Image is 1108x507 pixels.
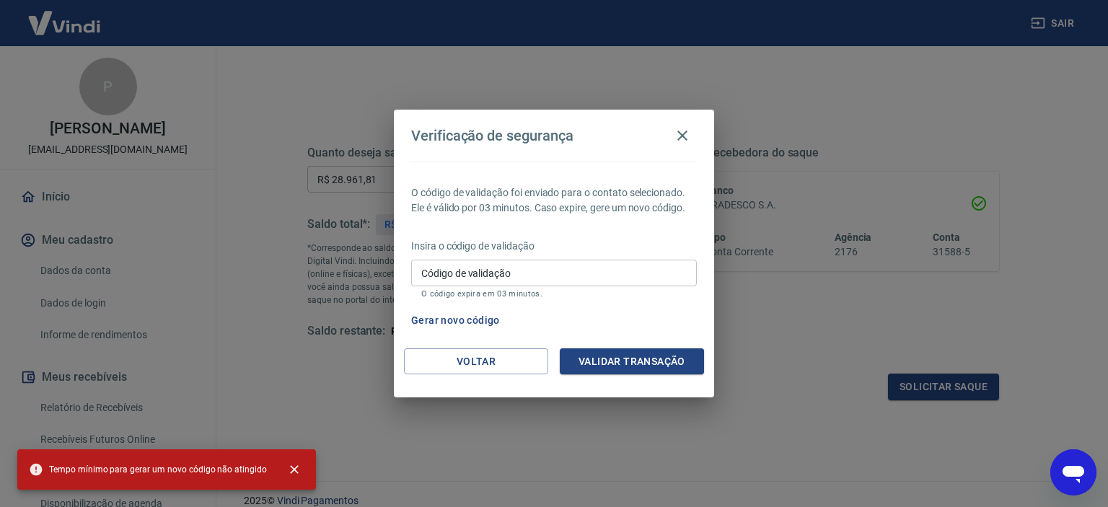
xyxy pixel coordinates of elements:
[405,307,506,334] button: Gerar novo código
[421,289,687,299] p: O código expira em 03 minutos.
[278,454,310,485] button: close
[1050,449,1096,495] iframe: Botão para abrir a janela de mensagens
[404,348,548,375] button: Voltar
[411,127,573,144] h4: Verificação de segurança
[29,462,267,477] span: Tempo mínimo para gerar um novo código não atingido
[560,348,704,375] button: Validar transação
[411,185,697,216] p: O código de validação foi enviado para o contato selecionado. Ele é válido por 03 minutos. Caso e...
[411,239,697,254] p: Insira o código de validação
